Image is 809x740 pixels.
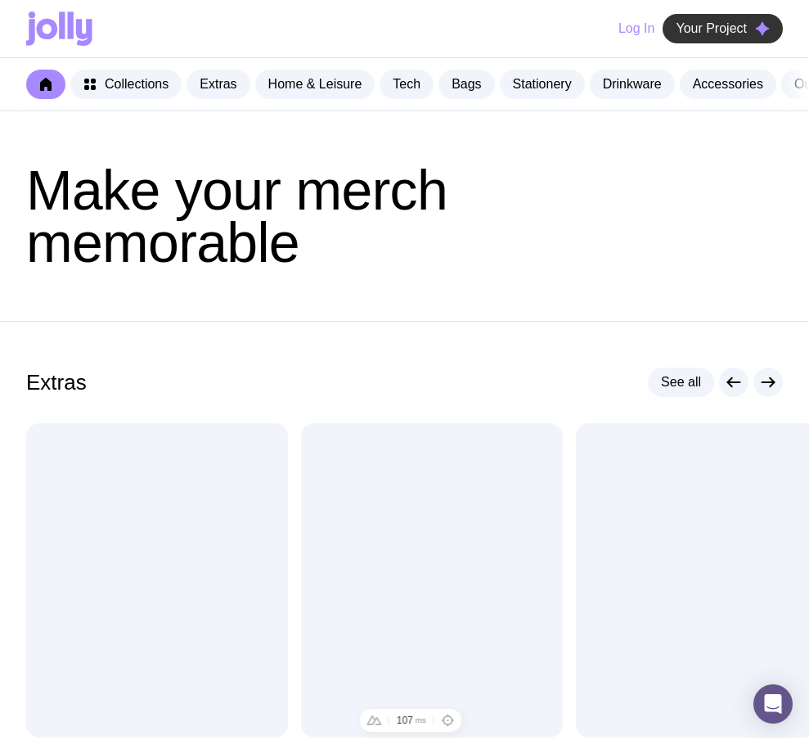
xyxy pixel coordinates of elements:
[255,70,375,99] a: Home & Leisure
[680,70,776,99] a: Accessories
[648,368,714,397] a: See all
[676,20,747,37] span: Your Project
[618,14,654,43] button: Log In
[105,76,169,92] span: Collections
[590,70,675,99] a: Drinkware
[753,684,793,724] div: Open Intercom Messenger
[380,70,434,99] a: Tech
[26,370,87,395] h2: Extras
[438,70,494,99] a: Bags
[663,14,783,43] button: Your Project
[500,70,585,99] a: Stationery
[187,70,249,99] a: Extras
[26,159,447,273] span: Make your merch memorable
[70,70,182,99] a: Collections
